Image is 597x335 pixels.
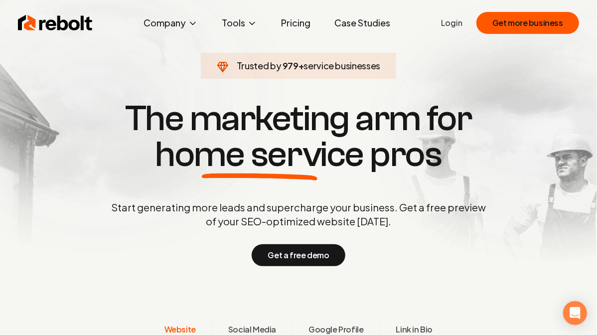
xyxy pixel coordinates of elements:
button: Get a free demo [252,244,345,266]
button: Tools [214,13,265,33]
h1: The marketing arm for pros [59,101,538,172]
span: Trusted by [237,60,281,71]
img: Rebolt Logo [18,13,93,33]
button: Company [136,13,206,33]
button: Get more business [476,12,579,34]
span: 979 [283,59,298,73]
a: Case Studies [326,13,398,33]
span: home service [155,137,364,172]
div: Open Intercom Messenger [563,301,587,325]
a: Pricing [273,13,318,33]
span: service businesses [304,60,381,71]
a: Login [441,17,462,29]
span: + [298,60,304,71]
p: Start generating more leads and supercharge your business. Get a free preview of your SEO-optimiz... [109,200,488,228]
